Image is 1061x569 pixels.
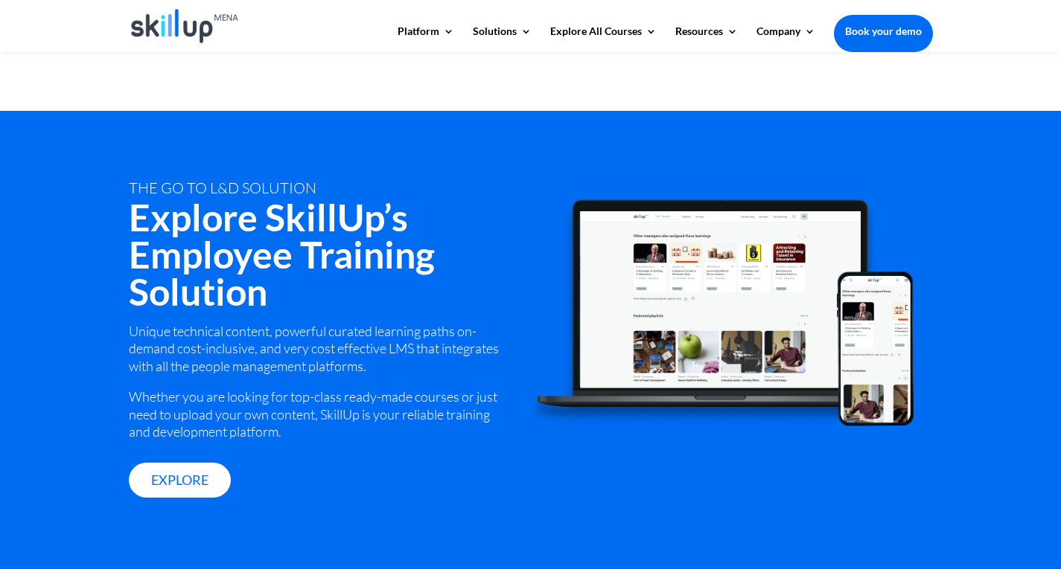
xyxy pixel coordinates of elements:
a: Solutions [473,26,532,51]
iframe: Chat Widget [813,408,1061,569]
a: Company [756,26,815,51]
img: Skillup Mena [131,9,239,43]
a: Explore All Courses [550,26,657,51]
p: Whether you are looking for top-class ready-made courses or just need to upload your own content,... [129,388,509,440]
img: training and development platform - Skillup [528,199,914,427]
a: Platform [398,26,454,51]
a: Book your demo [834,15,933,48]
div: tHE GO TO L&D SOLUTION [129,179,509,196]
a: Explore [129,463,231,498]
div: Unique technical content, powerful curated learning paths on-demand cost-inclusive, and very cost... [129,323,509,440]
a: Resources [675,26,738,51]
h2: Explore SkillUp’s Employee Training Solution [129,199,509,318]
